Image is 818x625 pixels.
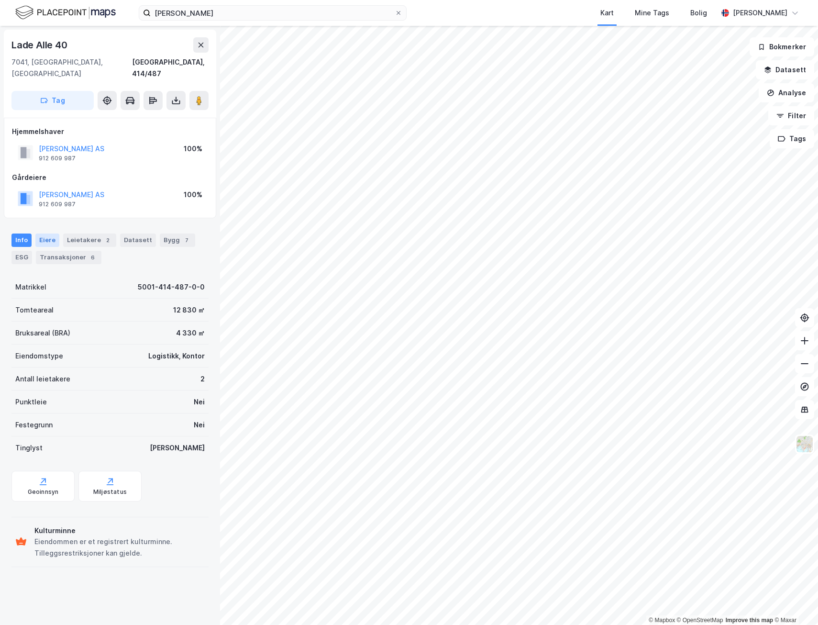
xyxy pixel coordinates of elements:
[63,234,116,247] div: Leietakere
[138,281,205,293] div: 5001-414-487-0-0
[184,143,202,155] div: 100%
[600,7,614,19] div: Kart
[39,201,76,208] div: 912 609 987
[34,525,205,536] div: Kulturminne
[12,172,208,183] div: Gårdeiere
[132,56,209,79] div: [GEOGRAPHIC_DATA], 414/487
[28,488,59,496] div: Geoinnsyn
[15,373,70,385] div: Antall leietakere
[759,83,814,102] button: Analyse
[733,7,787,19] div: [PERSON_NAME]
[34,536,205,559] div: Eiendommen er et registrert kulturminne. Tilleggsrestriksjoner kan gjelde.
[15,327,70,339] div: Bruksareal (BRA)
[36,251,101,264] div: Transaksjoner
[11,37,69,53] div: Lade Alle 40
[160,234,195,247] div: Bygg
[11,56,132,79] div: 7041, [GEOGRAPHIC_DATA], [GEOGRAPHIC_DATA]
[194,419,205,431] div: Nei
[150,442,205,454] div: [PERSON_NAME]
[726,617,773,624] a: Improve this map
[194,396,205,408] div: Nei
[11,91,94,110] button: Tag
[677,617,723,624] a: OpenStreetMap
[11,234,32,247] div: Info
[15,396,47,408] div: Punktleie
[750,37,814,56] button: Bokmerker
[120,234,156,247] div: Datasett
[15,281,46,293] div: Matrikkel
[690,7,707,19] div: Bolig
[88,253,98,262] div: 6
[635,7,669,19] div: Mine Tags
[770,579,818,625] iframe: Chat Widget
[39,155,76,162] div: 912 609 987
[182,235,191,245] div: 7
[768,106,814,125] button: Filter
[103,235,112,245] div: 2
[649,617,675,624] a: Mapbox
[796,435,814,453] img: Z
[12,126,208,137] div: Hjemmelshaver
[200,373,205,385] div: 2
[176,327,205,339] div: 4 330 ㎡
[756,60,814,79] button: Datasett
[151,6,395,20] input: Søk på adresse, matrikkel, gårdeiere, leietakere eller personer
[35,234,59,247] div: Eiere
[15,442,43,454] div: Tinglyst
[173,304,205,316] div: 12 830 ㎡
[15,350,63,362] div: Eiendomstype
[15,304,54,316] div: Tomteareal
[770,129,814,148] button: Tags
[15,4,116,21] img: logo.f888ab2527a4732fd821a326f86c7f29.svg
[184,189,202,201] div: 100%
[11,251,32,264] div: ESG
[93,488,127,496] div: Miljøstatus
[148,350,205,362] div: Logistikk, Kontor
[15,419,53,431] div: Festegrunn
